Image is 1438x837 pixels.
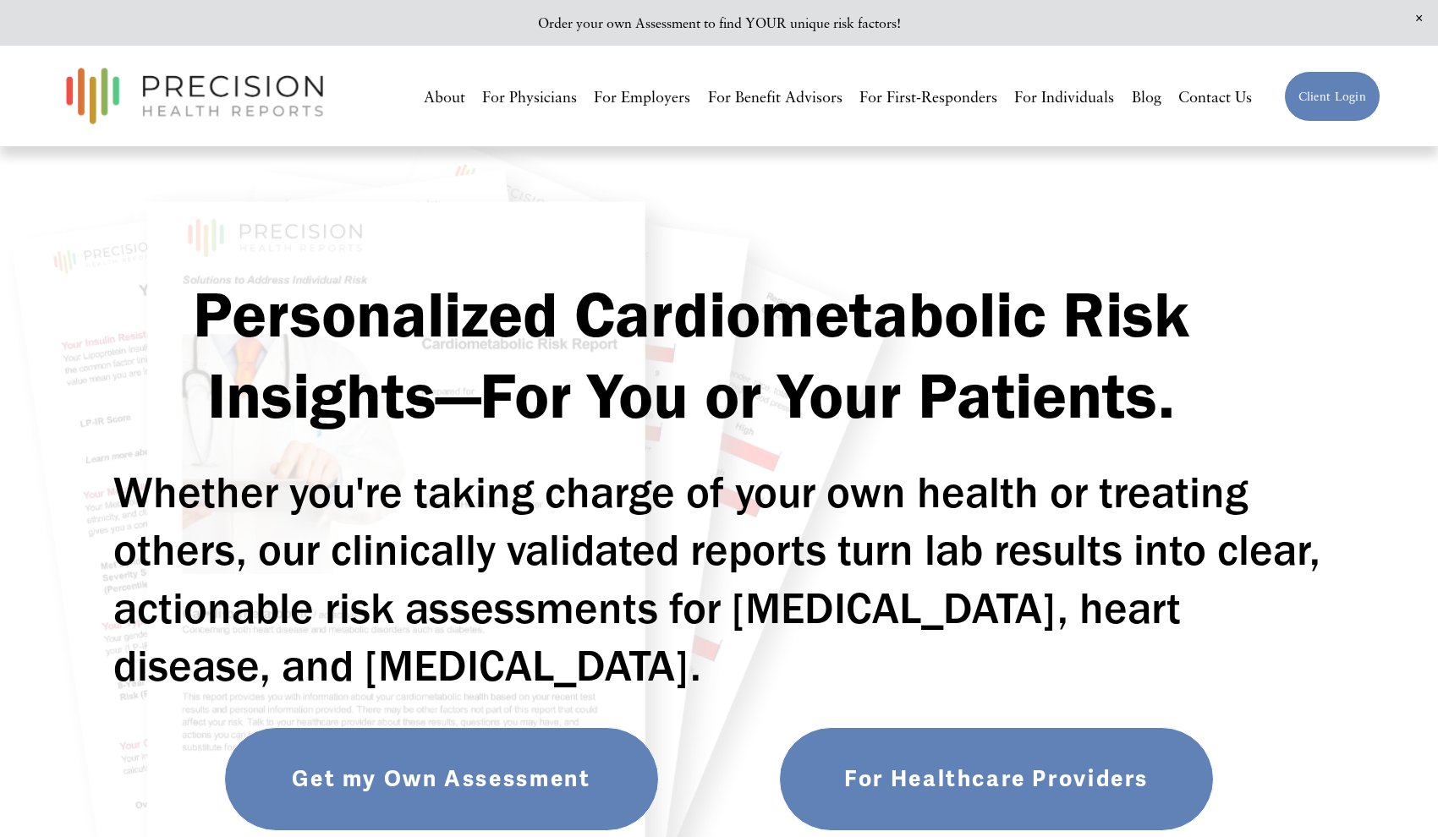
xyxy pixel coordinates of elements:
strong: Personalized Cardiometabolic Risk Insights—For You or Your Patients. [193,275,1205,433]
a: About [424,81,465,112]
img: Precision Health Reports [58,60,332,132]
a: For Individuals [1014,81,1114,112]
a: Client Login [1284,71,1380,123]
a: Blog [1132,81,1161,112]
a: For Employers [594,81,690,112]
a: For First-Responders [859,81,997,112]
a: For Physicians [482,81,577,112]
a: Get my Own Assessment [224,727,659,831]
iframe: Chat Widget [1353,756,1438,837]
a: For Healthcare Providers [779,727,1214,831]
h2: Whether you're taking charge of your own health or treating others, our clinically validated repo... [113,463,1325,695]
a: Contact Us [1178,81,1252,112]
a: For Benefit Advisors [708,81,842,112]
